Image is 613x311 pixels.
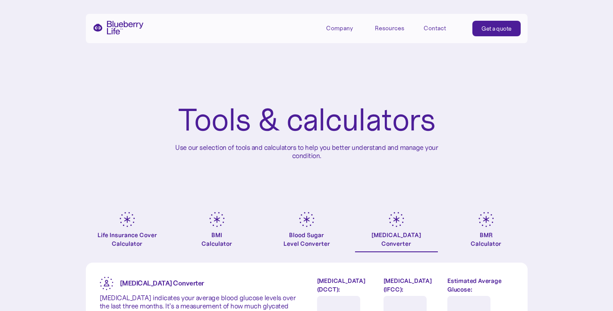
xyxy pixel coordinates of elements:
[317,276,377,294] label: [MEDICAL_DATA] (DCCT):
[472,21,521,36] a: Get a quote
[265,212,348,252] a: Blood SugarLevel Converter
[86,212,169,252] a: Life Insurance Cover Calculator
[481,24,512,33] div: Get a quote
[447,276,513,294] label: Estimated Average Glucose:
[86,231,169,248] div: Life Insurance Cover Calculator
[169,143,445,160] p: Use our selection of tools and calculators to help you better understand and manage your condition.
[445,212,528,252] a: BMRCalculator
[176,212,258,252] a: BMICalculator
[424,21,462,35] a: Contact
[384,276,441,294] label: [MEDICAL_DATA] (IFCC):
[283,231,330,248] div: Blood Sugar Level Converter
[375,21,414,35] div: Resources
[178,104,435,136] h1: Tools & calculators
[375,25,404,32] div: Resources
[120,279,204,287] strong: [MEDICAL_DATA] Converter
[93,21,144,35] a: home
[424,25,446,32] div: Contact
[355,212,438,252] a: [MEDICAL_DATA]Converter
[201,231,232,248] div: BMI Calculator
[371,231,421,248] div: [MEDICAL_DATA] Converter
[326,21,365,35] div: Company
[326,25,353,32] div: Company
[471,231,501,248] div: BMR Calculator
